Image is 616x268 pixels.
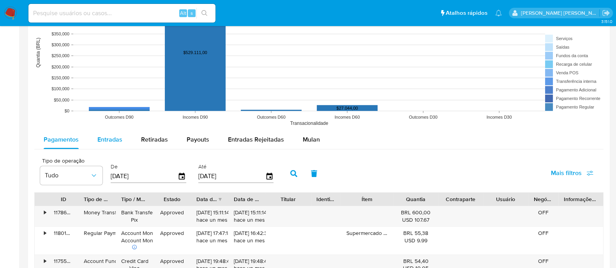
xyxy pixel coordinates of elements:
[28,8,215,18] input: Pesquise usuários ou casos...
[601,18,612,25] span: 3.151.0
[196,8,212,19] button: search-icon
[495,10,502,16] a: Notificações
[602,9,610,17] a: Sair
[446,9,487,17] span: Atalhos rápidos
[191,9,193,17] span: s
[521,9,600,17] p: anna.almeida@mercadopago.com.br
[180,9,186,17] span: Alt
